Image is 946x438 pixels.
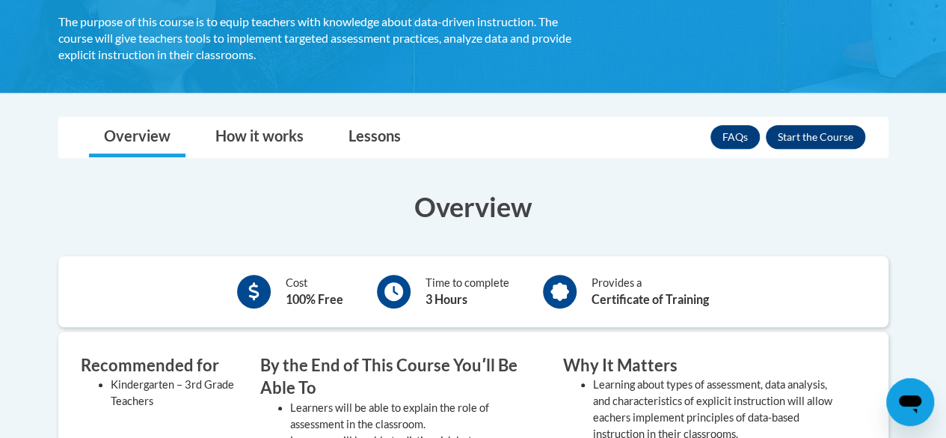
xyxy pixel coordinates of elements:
[886,378,934,426] iframe: Button to launch messaging window
[200,118,319,157] a: How it works
[710,125,760,149] a: FAQs
[334,118,416,157] a: Lessons
[426,275,509,308] div: Time to complete
[592,275,709,308] div: Provides a
[58,188,888,225] h3: Overview
[592,292,709,306] b: Certificate of Training
[111,377,238,410] li: Kindergarten – 3rd Grade Teachers
[58,13,574,63] div: The purpose of this course is to equip teachers with knowledge about data-driven instruction. The...
[286,292,343,306] b: 100% Free
[563,354,844,377] h3: Why It Matters
[260,354,541,401] h3: By the End of This Course Youʹll Be Able To
[426,292,467,306] b: 3 Hours
[290,400,541,433] li: Learners will be able to explain the role of assessment in the classroom.
[766,125,865,149] button: Enroll
[89,118,185,157] a: Overview
[286,275,343,308] div: Cost
[81,354,238,377] h3: Recommended for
